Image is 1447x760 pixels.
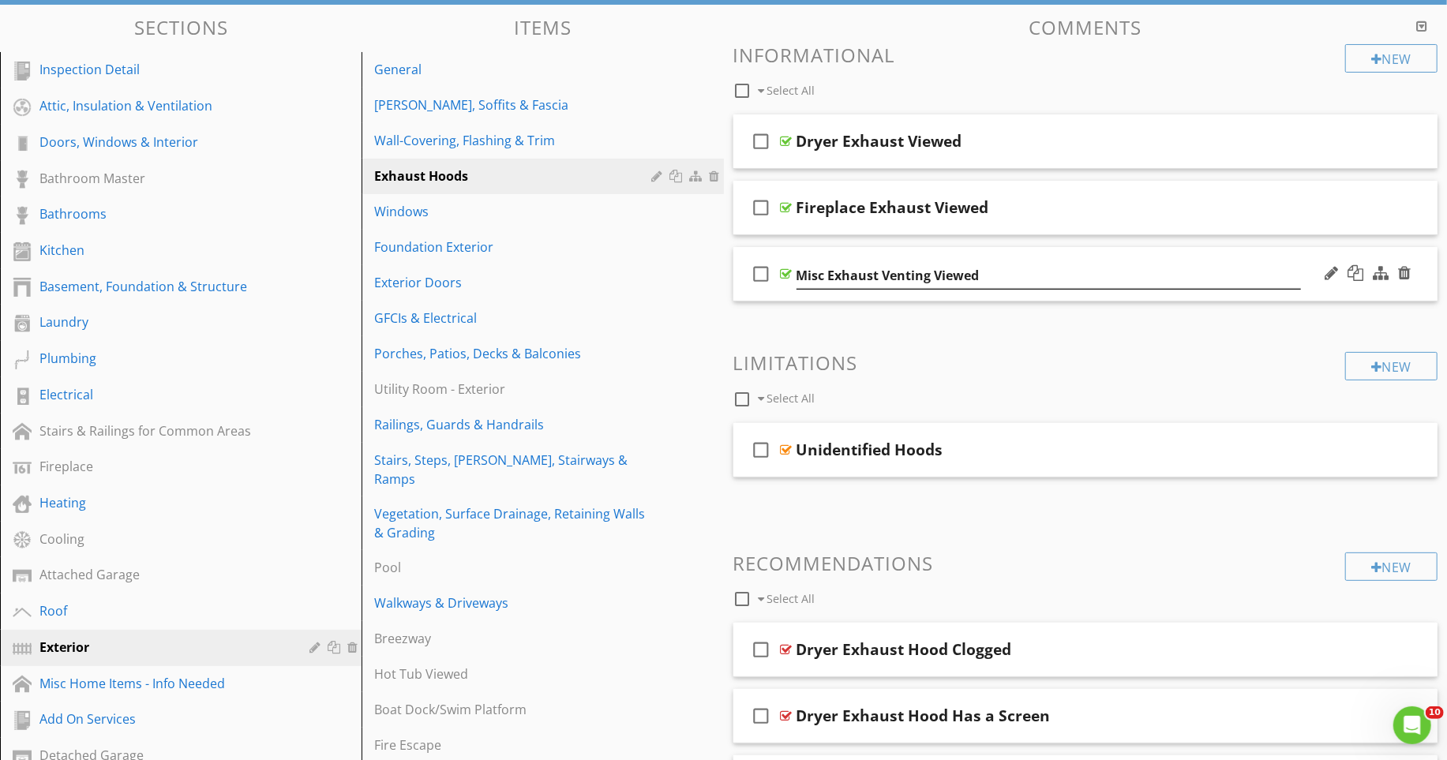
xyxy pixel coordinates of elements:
span: Select All [767,83,815,98]
div: Laundry [39,313,287,331]
div: Hot Tub Viewed [374,665,656,683]
i: check_box_outline_blank [749,189,774,227]
div: Stairs, Steps, [PERSON_NAME], Stairways & Ramps [374,451,656,489]
div: Fireplace Exhaust Viewed [797,198,989,217]
div: Pool [374,558,656,577]
div: Fireplace [39,457,287,476]
div: Boat Dock/Swim Platform [374,700,656,719]
i: check_box_outline_blank [749,255,774,293]
div: New [1345,552,1438,581]
span: Select All [767,591,815,606]
h3: Items [362,17,723,38]
div: Porches, Patios, Decks & Balconies [374,344,656,363]
div: Basement, Foundation & Structure [39,277,287,296]
div: Vegetation, Surface Drainage, Retaining Walls & Grading [374,504,656,542]
h3: Limitations [733,352,1438,373]
span: 10 [1426,706,1444,719]
div: Attic, Insulation & Ventilation [39,96,287,115]
div: Dryer Exhaust Hood Has a Screen [797,706,1051,725]
div: Exhaust Hoods [374,167,656,185]
div: Windows [374,202,656,221]
div: Unidentified Hoods [797,440,943,459]
div: Railings, Guards & Handrails [374,415,656,434]
div: Walkways & Driveways [374,593,656,612]
div: Foundation Exterior [374,238,656,256]
i: check_box_outline_blank [749,431,774,469]
div: Misc Home Items - Info Needed [39,674,287,693]
div: Exterior Doors [374,273,656,292]
div: Add On Services [39,709,287,728]
h3: Recommendations [733,552,1438,574]
div: Dryer Exhaust Hood Clogged [797,640,1012,659]
h3: Comments [733,17,1438,38]
i: check_box_outline_blank [749,122,774,160]
div: Wall-Covering, Flashing & Trim [374,131,656,150]
span: Select All [767,391,815,406]
i: check_box_outline_blank [749,697,774,735]
div: Breezway [374,629,656,648]
div: Bathroom Master [39,169,287,188]
div: Inspection Detail [39,60,287,79]
div: Dryer Exhaust Viewed [797,132,962,151]
h3: Informational [733,44,1438,66]
div: Attached Garage [39,565,287,584]
div: [PERSON_NAME], Soffits & Fascia [374,95,656,114]
div: Doors, Windows & Interior [39,133,287,152]
div: Kitchen [39,241,287,260]
div: Bathrooms [39,204,287,223]
div: Roof [39,601,287,620]
div: Cooling [39,530,287,548]
div: New [1345,44,1438,73]
div: Stairs & Railings for Common Areas [39,421,287,440]
div: Heating [39,493,287,512]
iframe: Intercom live chat [1393,706,1431,744]
div: General [374,60,656,79]
i: check_box_outline_blank [749,631,774,668]
div: GFCIs & Electrical [374,309,656,328]
div: Plumbing [39,349,287,368]
div: Fire Escape [374,736,656,754]
div: Exterior [39,638,287,657]
div: New [1345,352,1438,380]
div: Electrical [39,385,287,404]
div: Utility Room - Exterior [374,380,656,399]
